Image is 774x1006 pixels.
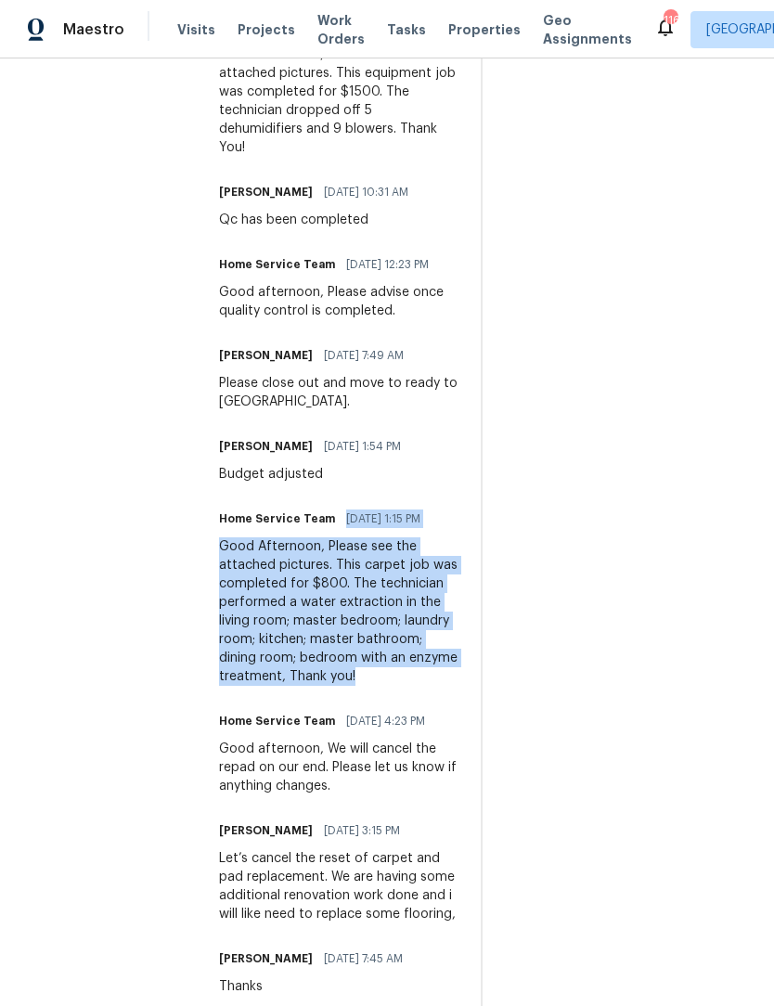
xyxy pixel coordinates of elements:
h6: [PERSON_NAME] [219,821,313,840]
div: Thanks [219,977,414,996]
span: [DATE] 1:54 PM [324,437,401,456]
div: Budget adjusted [219,465,412,484]
span: Work Orders [317,11,365,48]
span: Maestro [63,20,124,39]
div: Qc has been completed [219,211,419,229]
h6: [PERSON_NAME] [219,437,313,456]
span: [DATE] 12:23 PM [346,255,429,274]
span: Tasks [387,23,426,36]
span: Properties [448,20,521,39]
div: Good afternoon, Please advise once quality control is completed. [219,283,458,320]
div: Let’s cancel the reset of carpet and pad replacement. We are having some additional renovation wo... [219,849,458,923]
h6: Home Service Team [219,509,335,528]
div: Please close out and move to ready to [GEOGRAPHIC_DATA]. [219,374,458,411]
span: [DATE] 10:31 AM [324,183,408,201]
span: [DATE] 3:15 PM [324,821,400,840]
h6: Home Service Team [219,712,335,730]
span: Visits [177,20,215,39]
h6: [PERSON_NAME] [219,346,313,365]
div: 116 [664,11,677,30]
span: [DATE] 4:23 PM [346,712,425,730]
h6: Home Service Team [219,255,335,274]
div: Good Afternoon, Please see the attached pictures. This carpet job was completed for $800. The tec... [219,537,458,686]
div: Good afternoon, We will cancel the repad on our end. Please let us know if anything changes. [219,740,458,795]
span: Projects [238,20,295,39]
span: [DATE] 7:45 AM [324,949,403,968]
span: Geo Assignments [543,11,632,48]
span: [DATE] 1:15 PM [346,509,420,528]
div: Good afternoon, Please see the attached pictures. This equipment job was completed for $1500. The... [219,45,458,157]
span: [DATE] 7:49 AM [324,346,404,365]
h6: [PERSON_NAME] [219,949,313,968]
h6: [PERSON_NAME] [219,183,313,201]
